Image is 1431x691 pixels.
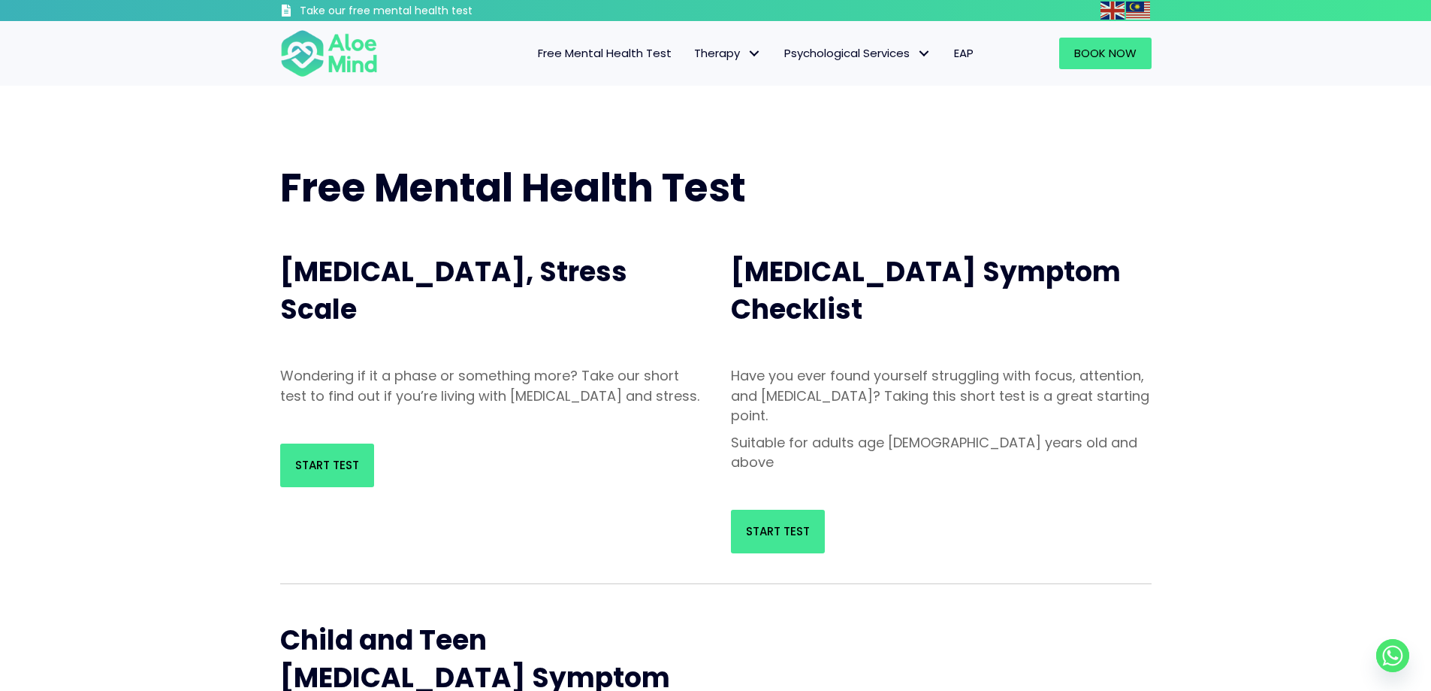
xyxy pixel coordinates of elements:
[784,45,931,61] span: Psychological Services
[397,38,985,69] nav: Menu
[773,38,943,69] a: Psychological ServicesPsychological Services: submenu
[280,253,627,329] span: [MEDICAL_DATA], Stress Scale
[694,45,762,61] span: Therapy
[1126,2,1152,19] a: Malay
[943,38,985,69] a: EAP
[731,510,825,553] a: Start Test
[280,4,553,21] a: Take our free mental health test
[913,43,935,65] span: Psychological Services: submenu
[1100,2,1125,20] img: en
[731,366,1152,425] p: Have you ever found yourself struggling with focus, attention, and [MEDICAL_DATA]? Taking this sh...
[280,160,746,215] span: Free Mental Health Test
[744,43,765,65] span: Therapy: submenu
[746,523,810,539] span: Start Test
[300,4,553,19] h3: Take our free mental health test
[295,457,359,473] span: Start Test
[538,45,672,61] span: Free Mental Health Test
[1059,38,1152,69] a: Book Now
[1126,2,1150,20] img: ms
[1074,45,1137,61] span: Book Now
[280,366,701,405] p: Wondering if it a phase or something more? Take our short test to find out if you’re living with ...
[1100,2,1126,19] a: English
[731,433,1152,472] p: Suitable for adults age [DEMOGRAPHIC_DATA] years old and above
[683,38,773,69] a: TherapyTherapy: submenu
[527,38,683,69] a: Free Mental Health Test
[280,29,378,78] img: Aloe mind Logo
[731,253,1121,329] span: [MEDICAL_DATA] Symptom Checklist
[1376,639,1409,672] a: Whatsapp
[954,45,974,61] span: EAP
[280,444,374,487] a: Start Test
